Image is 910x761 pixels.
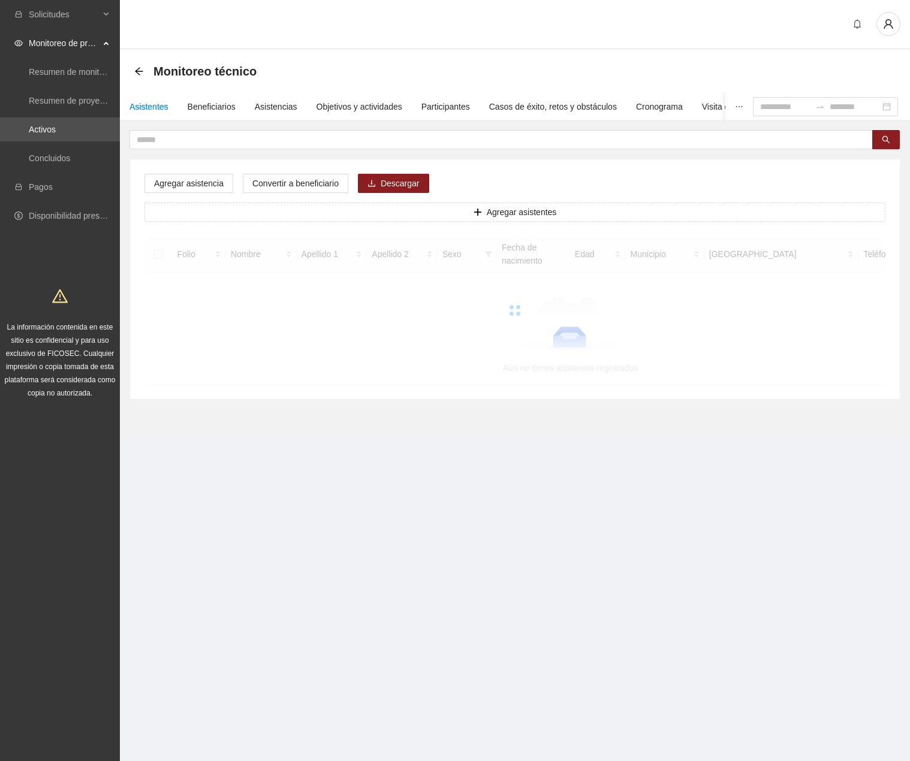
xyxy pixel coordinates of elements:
[848,19,866,29] span: bell
[29,31,100,55] span: Monitoreo de proyectos
[474,208,482,218] span: plus
[14,39,23,47] span: eye
[255,100,297,113] div: Asistencias
[29,182,53,192] a: Pagos
[877,19,900,29] span: user
[381,177,420,190] span: Descargar
[421,100,470,113] div: Participantes
[848,14,867,34] button: bell
[252,177,339,190] span: Convertir a beneficiario
[882,135,890,145] span: search
[144,203,885,222] button: plusAgregar asistentes
[153,62,257,81] span: Monitoreo técnico
[243,174,348,193] button: Convertir a beneficiario
[129,100,168,113] div: Asistentes
[487,206,557,219] span: Agregar asistentes
[29,2,100,26] span: Solicitudes
[29,211,131,221] a: Disponibilidad presupuestal
[815,102,825,111] span: swap-right
[5,323,116,397] span: La información contenida en este sitio es confidencial y para uso exclusivo de FICOSEC. Cualquier...
[317,100,402,113] div: Objetivos y actividades
[735,102,743,111] span: ellipsis
[134,67,144,77] div: Back
[725,93,753,120] button: ellipsis
[14,10,23,19] span: inbox
[702,100,814,113] div: Visita de campo y entregables
[29,153,70,163] a: Concluidos
[358,174,429,193] button: downloadDescargar
[144,174,233,193] button: Agregar asistencia
[29,125,56,134] a: Activos
[815,102,825,111] span: to
[367,179,376,189] span: download
[876,12,900,36] button: user
[154,177,224,190] span: Agregar asistencia
[52,288,68,304] span: warning
[134,67,144,76] span: arrow-left
[489,100,617,113] div: Casos de éxito, retos y obstáculos
[29,96,157,105] a: Resumen de proyectos aprobados
[188,100,236,113] div: Beneficiarios
[872,130,900,149] button: search
[29,67,116,77] a: Resumen de monitoreo
[636,100,683,113] div: Cronograma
